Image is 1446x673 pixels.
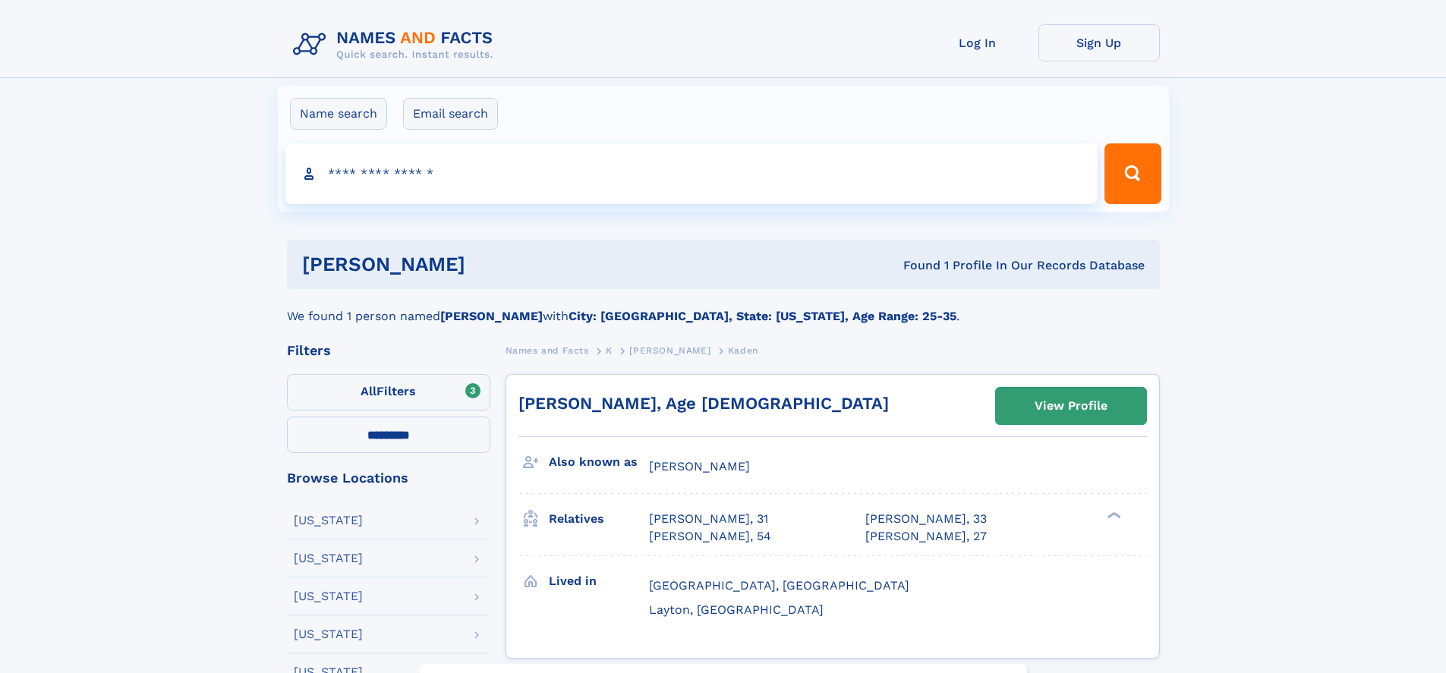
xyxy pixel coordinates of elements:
div: Found 1 Profile In Our Records Database [684,257,1145,274]
div: [US_STATE] [294,590,363,602]
a: [PERSON_NAME], 33 [865,511,987,527]
a: Names and Facts [506,341,589,360]
div: View Profile [1035,388,1107,423]
span: [PERSON_NAME] [649,459,750,473]
img: Logo Names and Facts [287,24,506,65]
span: [PERSON_NAME] [629,345,710,356]
a: K [606,341,613,360]
div: ❯ [1104,511,1122,520]
div: Browse Locations [287,471,490,485]
div: [US_STATE] [294,628,363,640]
h3: Lived in [549,568,649,594]
a: Log In [917,24,1038,61]
h3: Relatives [549,506,649,532]
a: [PERSON_NAME], 31 [649,511,768,527]
div: We found 1 person named with . [287,289,1160,325]
b: City: [GEOGRAPHIC_DATA], State: [US_STATE], Age Range: 25-35 [569,309,956,323]
span: Layton, [GEOGRAPHIC_DATA] [649,602,824,617]
a: View Profile [996,388,1146,424]
h3: Also known as [549,449,649,475]
span: K [606,345,613,356]
div: Filters [287,344,490,357]
a: [PERSON_NAME], 54 [649,528,771,545]
div: [US_STATE] [294,514,363,527]
label: Filters [287,374,490,410]
a: [PERSON_NAME] [629,341,710,360]
button: Search Button [1104,143,1161,204]
a: [PERSON_NAME], Age [DEMOGRAPHIC_DATA] [518,394,889,413]
span: Kaden [728,345,758,356]
a: Sign Up [1038,24,1160,61]
label: Email search [403,98,498,130]
label: Name search [290,98,387,130]
input: search input [285,143,1098,204]
span: All [361,384,376,398]
a: [PERSON_NAME], 27 [865,528,987,545]
div: [US_STATE] [294,552,363,565]
span: [GEOGRAPHIC_DATA], [GEOGRAPHIC_DATA] [649,578,909,593]
h1: [PERSON_NAME] [302,255,685,274]
b: [PERSON_NAME] [440,309,543,323]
